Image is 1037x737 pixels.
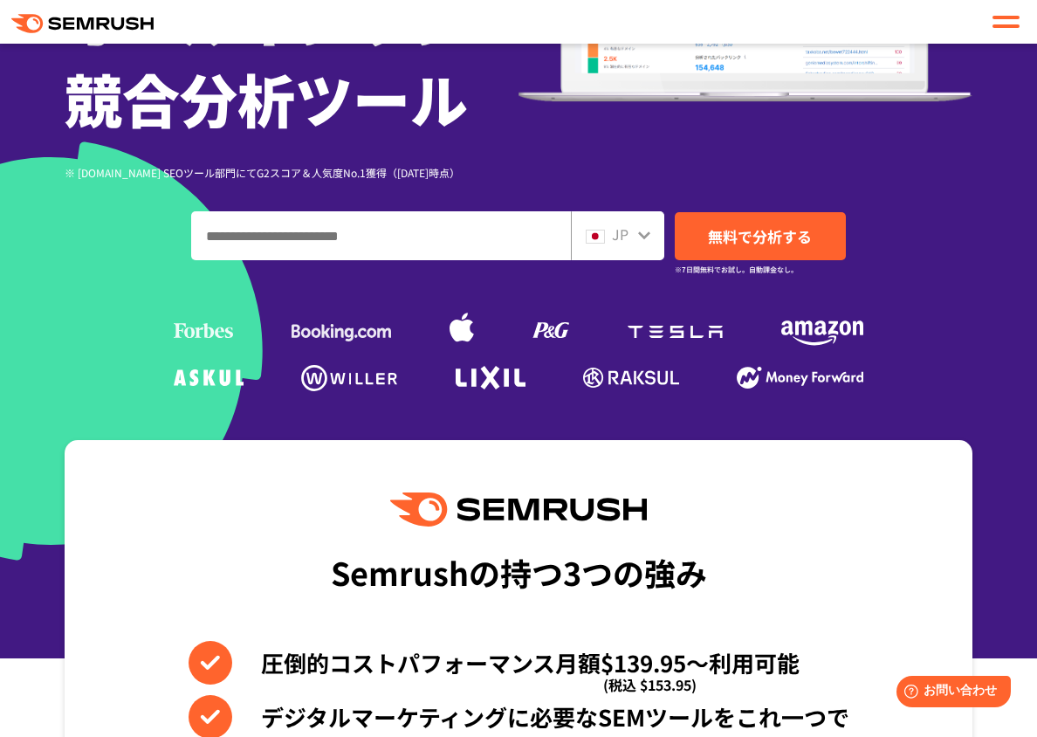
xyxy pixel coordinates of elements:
[675,212,846,260] a: 無料で分析する
[675,261,798,278] small: ※7日間無料でお試し。自動課金なし。
[390,492,647,527] img: Semrush
[708,225,812,247] span: 無料で分析する
[331,540,707,604] div: Semrushの持つ3つの強み
[65,164,518,181] div: ※ [DOMAIN_NAME] SEOツール部門にてG2スコア＆人気度No.1獲得（[DATE]時点）
[192,212,570,259] input: ドメイン、キーワードまたはURLを入力してください
[189,641,849,685] li: 圧倒的コストパフォーマンス月額$139.95〜利用可能
[612,224,628,245] span: JP
[882,669,1018,718] iframe: Help widget launcher
[603,663,697,706] span: (税込 $153.95)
